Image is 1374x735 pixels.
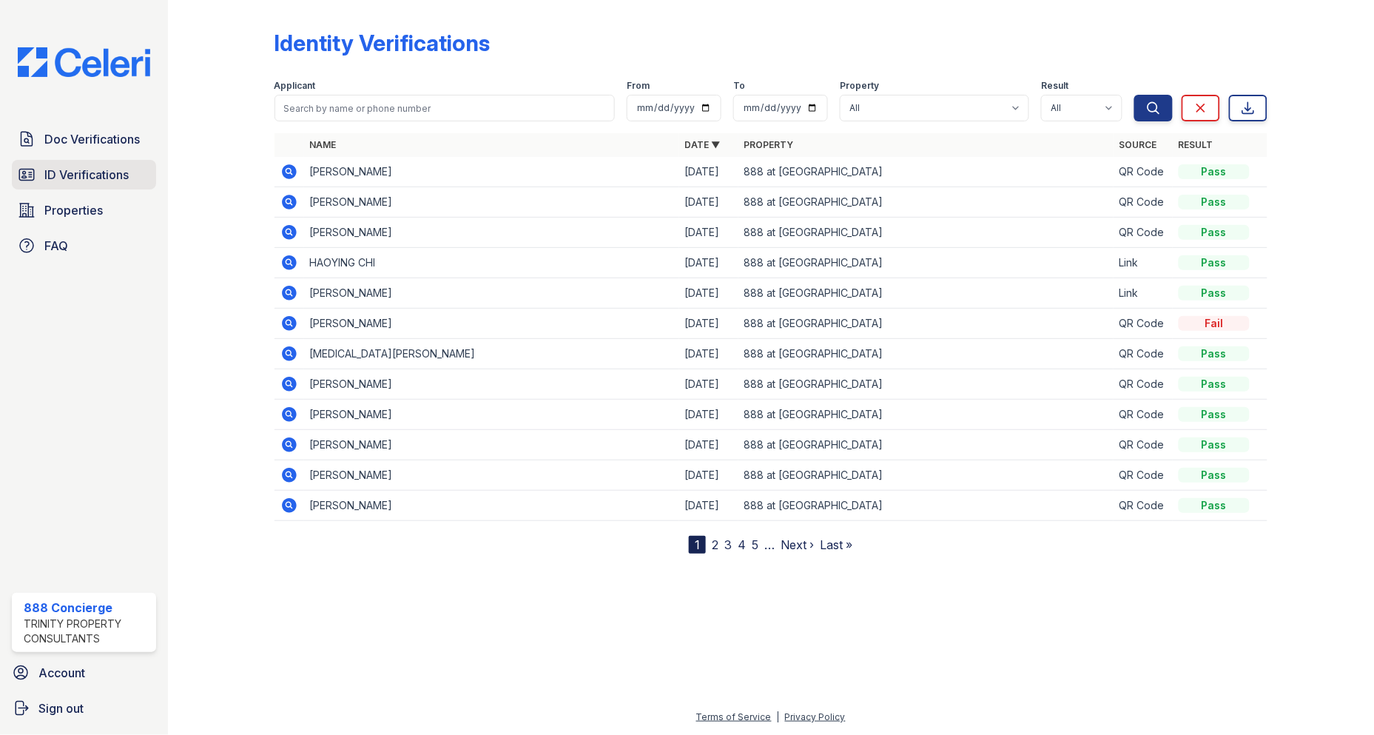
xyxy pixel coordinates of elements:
label: From [627,80,650,92]
div: Pass [1179,255,1250,270]
a: Account [6,658,162,688]
td: QR Code [1114,309,1173,339]
td: HAOYING CHI [304,248,679,278]
td: [PERSON_NAME] [304,369,679,400]
label: To [733,80,745,92]
td: [PERSON_NAME] [304,278,679,309]
div: | [777,711,780,722]
div: Pass [1179,286,1250,301]
td: [PERSON_NAME] [304,187,679,218]
td: 888 at [GEOGRAPHIC_DATA] [738,278,1114,309]
td: 888 at [GEOGRAPHIC_DATA] [738,339,1114,369]
label: Result [1041,80,1068,92]
a: Result [1179,139,1213,150]
a: 5 [752,537,758,552]
a: Property [744,139,794,150]
td: [MEDICAL_DATA][PERSON_NAME] [304,339,679,369]
a: 3 [724,537,732,552]
div: Pass [1179,407,1250,422]
td: 888 at [GEOGRAPHIC_DATA] [738,187,1114,218]
input: Search by name or phone number [275,95,616,121]
span: … [764,536,775,554]
td: [DATE] [679,218,738,248]
td: 888 at [GEOGRAPHIC_DATA] [738,218,1114,248]
a: Sign out [6,694,162,723]
span: Properties [44,201,103,219]
div: Fail [1179,316,1250,331]
td: [PERSON_NAME] [304,491,679,521]
span: Sign out [38,699,84,717]
td: [PERSON_NAME] [304,400,679,430]
td: QR Code [1114,369,1173,400]
td: 888 at [GEOGRAPHIC_DATA] [738,369,1114,400]
div: Pass [1179,437,1250,452]
div: Identity Verifications [275,30,491,56]
td: [DATE] [679,491,738,521]
div: 888 Concierge [24,599,150,617]
td: [DATE] [679,187,738,218]
td: QR Code [1114,430,1173,460]
td: [PERSON_NAME] [304,460,679,491]
td: [DATE] [679,369,738,400]
td: 888 at [GEOGRAPHIC_DATA] [738,400,1114,430]
div: Pass [1179,164,1250,179]
td: [DATE] [679,309,738,339]
div: Pass [1179,377,1250,392]
td: [DATE] [679,278,738,309]
label: Property [840,80,879,92]
a: 4 [738,537,746,552]
td: [PERSON_NAME] [304,218,679,248]
td: [DATE] [679,339,738,369]
div: Pass [1179,498,1250,513]
td: [DATE] [679,430,738,460]
a: Doc Verifications [12,124,156,154]
td: [PERSON_NAME] [304,309,679,339]
td: Link [1114,248,1173,278]
td: QR Code [1114,460,1173,491]
span: ID Verifications [44,166,129,184]
label: Applicant [275,80,316,92]
span: FAQ [44,237,68,255]
td: QR Code [1114,339,1173,369]
a: Next › [781,537,814,552]
div: Pass [1179,225,1250,240]
span: Doc Verifications [44,130,140,148]
a: Name [310,139,337,150]
td: 888 at [GEOGRAPHIC_DATA] [738,460,1114,491]
td: QR Code [1114,218,1173,248]
img: CE_Logo_Blue-a8612792a0a2168367f1c8372b55b34899dd931a85d93a1a3d3e32e68fde9ad4.png [6,47,162,77]
div: Pass [1179,468,1250,483]
td: [DATE] [679,248,738,278]
div: Pass [1179,195,1250,209]
a: Privacy Policy [785,711,846,722]
a: Last » [820,537,852,552]
td: 888 at [GEOGRAPHIC_DATA] [738,248,1114,278]
a: Source [1119,139,1157,150]
td: [PERSON_NAME] [304,157,679,187]
td: QR Code [1114,491,1173,521]
span: Account [38,664,85,682]
td: [DATE] [679,157,738,187]
td: 888 at [GEOGRAPHIC_DATA] [738,157,1114,187]
td: Link [1114,278,1173,309]
a: 2 [712,537,718,552]
div: Trinity Property Consultants [24,617,150,646]
td: QR Code [1114,187,1173,218]
td: QR Code [1114,157,1173,187]
td: [PERSON_NAME] [304,430,679,460]
div: Pass [1179,346,1250,361]
div: 1 [689,536,706,554]
td: [DATE] [679,400,738,430]
td: 888 at [GEOGRAPHIC_DATA] [738,430,1114,460]
a: Terms of Service [696,711,772,722]
td: QR Code [1114,400,1173,430]
a: Properties [12,195,156,225]
td: 888 at [GEOGRAPHIC_DATA] [738,309,1114,339]
a: FAQ [12,231,156,261]
td: 888 at [GEOGRAPHIC_DATA] [738,491,1114,521]
a: Date ▼ [685,139,721,150]
a: ID Verifications [12,160,156,189]
td: [DATE] [679,460,738,491]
